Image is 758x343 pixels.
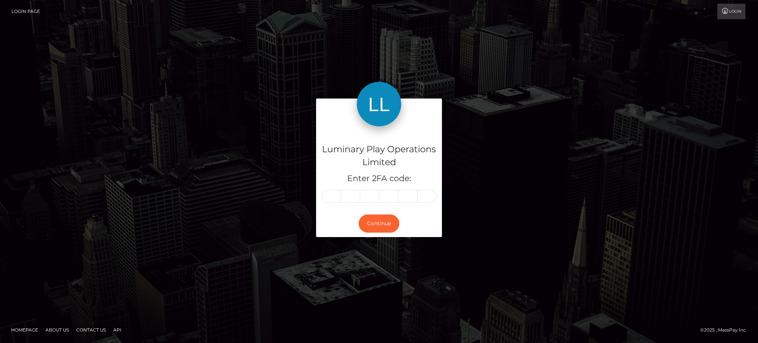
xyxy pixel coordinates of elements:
[8,324,41,336] a: Homepage
[357,82,401,126] img: Luminary Play Operations Limited
[359,214,399,233] button: Continue
[322,173,436,184] h5: Enter 2FA code:
[11,4,40,19] a: Login Page
[110,324,124,336] a: API
[717,4,745,19] a: Login
[322,143,436,169] h4: Luminary Play Operations Limited
[73,324,109,336] a: Contact Us
[43,324,72,336] a: About Us
[700,326,752,334] div: © 2025 , MassPay Inc.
